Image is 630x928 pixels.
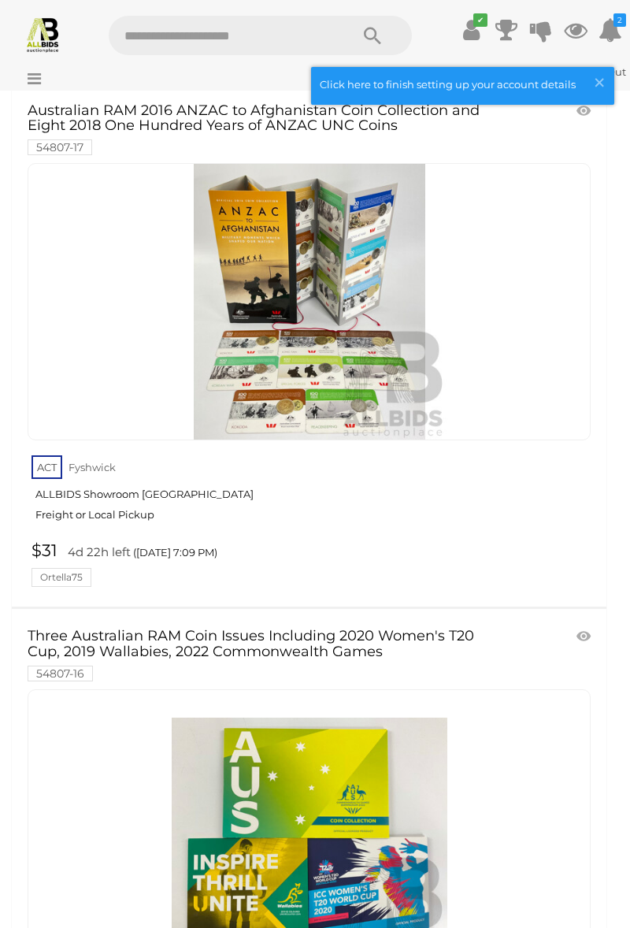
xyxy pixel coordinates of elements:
a: ✔ [460,16,484,44]
a: Australian RAM 2016 ANZAC to Afghanistan Coin Collection and Eight 2018 One Hundred Years of ANZA... [28,103,501,154]
strong: Kaymoo [518,65,573,78]
a: Three Australian RAM Coin Issues Including 2020 Women's T20 Cup, 2019 Wallabies, 2022 Commonwealt... [28,629,501,680]
i: ✔ [473,13,487,27]
span: × [592,67,606,98]
span: | [575,65,578,78]
a: ACT Fyshwick ALLBIDS Showroom [GEOGRAPHIC_DATA] Freight or Local Pickup [31,452,591,533]
a: $31 4d 22h left ([DATE] 7:09 PM) Ortella75 [28,541,595,587]
button: Search [333,16,412,55]
img: Australian RAM 2016 ANZAC to Afghanistan Coin Collection and Eight 2018 One Hundred Years of ANZA... [172,164,447,440]
img: Allbids.com.au [24,16,61,53]
a: Australian RAM 2016 ANZAC to Afghanistan Coin Collection and Eight 2018 One Hundred Years of ANZA... [28,163,591,440]
a: Kaymoo [518,65,575,78]
i: 2 [613,13,626,27]
a: Sign Out [580,65,626,78]
a: 2 [598,16,622,44]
